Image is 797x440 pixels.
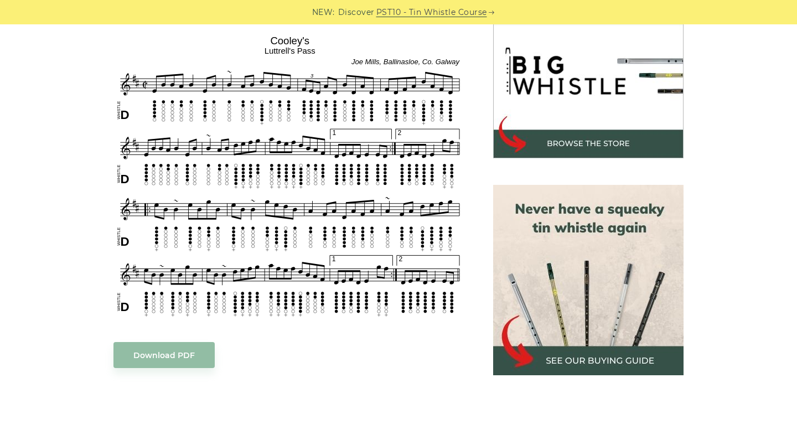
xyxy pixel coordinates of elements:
span: Discover [338,6,375,19]
img: tin whistle buying guide [493,185,684,375]
span: NEW: [312,6,335,19]
a: Download PDF [113,342,215,368]
img: Cooley's Tin Whistle Tabs & Sheet Music [113,31,467,320]
a: PST10 - Tin Whistle Course [376,6,487,19]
